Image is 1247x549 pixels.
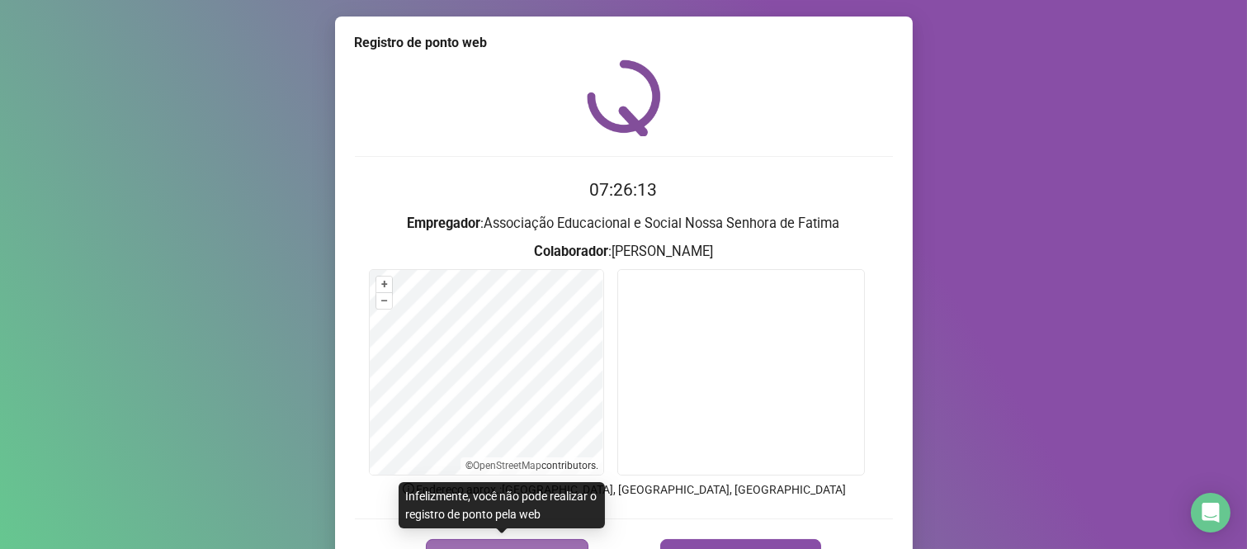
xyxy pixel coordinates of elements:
strong: Colaborador [534,244,608,259]
h3: : Associação Educacional e Social Nossa Senhora de Fatima [355,213,893,234]
h3: : [PERSON_NAME] [355,241,893,263]
button: – [376,293,392,309]
a: OpenStreetMap [473,460,541,471]
strong: Empregador [408,215,481,231]
p: Endereço aprox. : [GEOGRAPHIC_DATA], [GEOGRAPHIC_DATA], [GEOGRAPHIC_DATA] [355,480,893,499]
div: Open Intercom Messenger [1191,493,1230,532]
li: © contributors. [465,460,598,471]
time: 07:26:13 [590,180,658,200]
div: Registro de ponto web [355,33,893,53]
img: QRPoint [587,59,661,136]
div: Infelizmente, você não pode realizar o registro de ponto pela web [399,482,605,528]
button: + [376,277,392,292]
